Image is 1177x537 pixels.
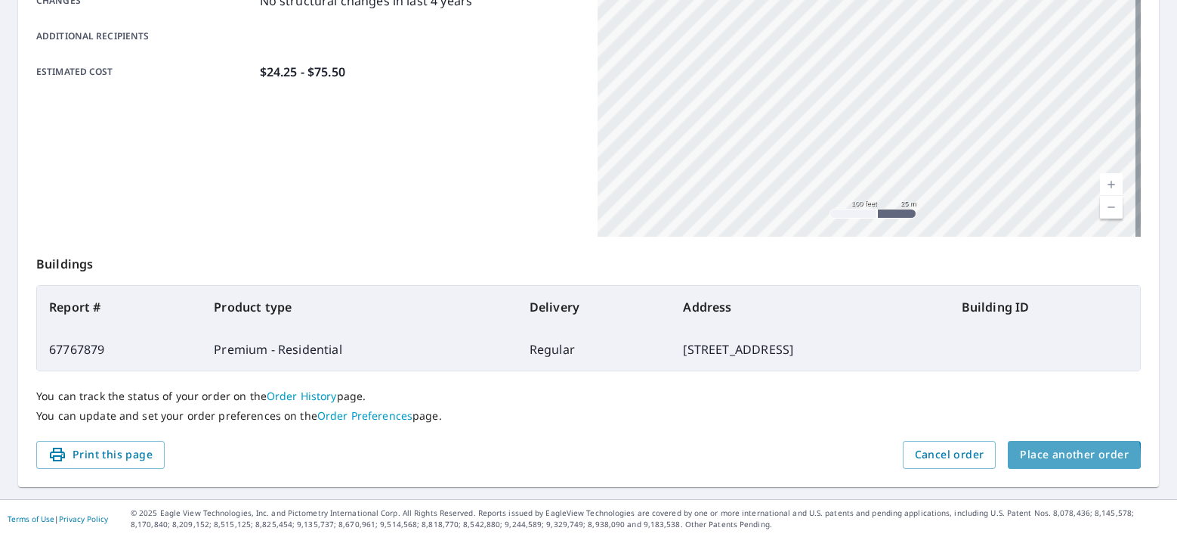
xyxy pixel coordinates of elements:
[36,63,254,81] p: Estimated cost
[260,63,345,81] p: $24.25 - $75.50
[48,445,153,464] span: Print this page
[1100,173,1123,196] a: Current Level 18, Zoom In
[36,390,1141,403] p: You can track the status of your order on the page.
[202,328,517,371] td: Premium - Residential
[37,286,202,328] th: Report #
[202,286,517,328] th: Product type
[1020,445,1129,464] span: Place another order
[36,29,254,43] p: Additional recipients
[1008,441,1141,469] button: Place another order
[8,514,108,523] p: |
[131,508,1169,530] p: © 2025 Eagle View Technologies, Inc. and Pictometry International Corp. All Rights Reserved. Repo...
[903,441,996,469] button: Cancel order
[36,237,1141,285] p: Buildings
[36,441,165,469] button: Print this page
[59,514,108,524] a: Privacy Policy
[517,286,672,328] th: Delivery
[267,389,337,403] a: Order History
[317,408,412,423] a: Order Preferences
[517,328,672,371] td: Regular
[915,445,984,464] span: Cancel order
[950,286,1140,328] th: Building ID
[8,514,54,524] a: Terms of Use
[37,328,202,371] td: 67767879
[1100,196,1123,219] a: Current Level 18, Zoom Out
[36,409,1141,423] p: You can update and set your order preferences on the page.
[671,328,949,371] td: [STREET_ADDRESS]
[671,286,949,328] th: Address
